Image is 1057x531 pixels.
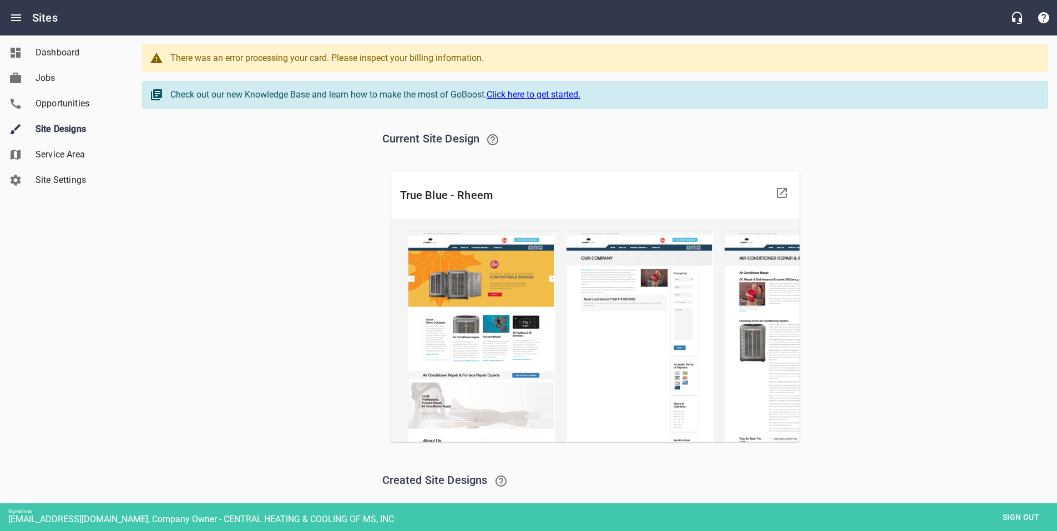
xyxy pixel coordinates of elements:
h6: Created Site Designs [382,468,808,494]
a: Visit Site [768,180,795,206]
img: true-blue-rheem-about-us.png [566,231,714,527]
a: Learn about our recommended Site updates [479,126,506,153]
h6: Current Site Design [382,126,808,153]
span: Opportunities [36,97,120,110]
button: Live Chat [1004,4,1030,31]
span: Site Settings [36,173,120,187]
span: Dashboard [36,46,120,59]
h6: True Blue - Rheem [400,186,768,204]
span: Site Designs [36,122,120,136]
div: Signed in as [8,509,1057,514]
span: Service Area [36,148,120,161]
a: Learn about switching Site Designs [488,468,514,494]
button: Open drawer [3,4,29,31]
h6: Sites [32,9,58,27]
a: Click here to get started. [487,89,580,100]
button: Sign out [993,507,1049,528]
div: There was an error processing your card. Please inspect your billing information. [170,52,1036,65]
div: [EMAIL_ADDRESS][DOMAIN_NAME], Company Owner - CENTRAL HEATING & COOLING OF MS, INC [8,514,1057,524]
div: Check out our new Knowledge Base and learn how to make the most of GoBoost. [170,88,1036,101]
img: true-blue-rheem-air-conditioning.png [724,231,872,527]
button: Support Portal [1030,4,1057,31]
span: Sign out [998,510,1044,524]
span: Jobs [36,72,120,85]
a: There was an error processing your card. Please inspect your billing information. [142,44,1048,72]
